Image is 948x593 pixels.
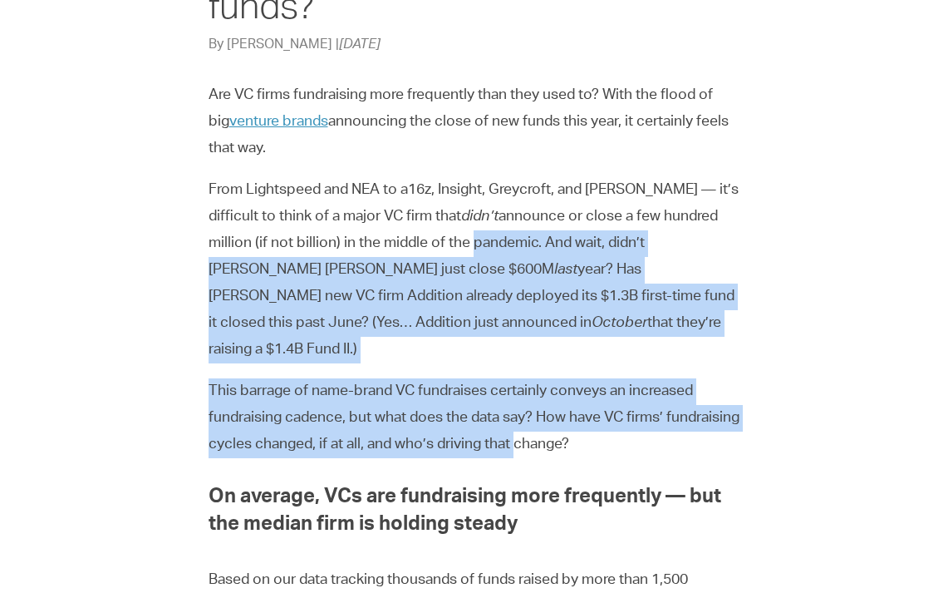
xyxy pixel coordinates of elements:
[461,210,499,225] em: didn’t
[554,263,577,278] em: last
[592,316,647,331] em: October
[209,82,740,162] p: Are VC firms fundraising more frequently than they used to? With the flood of big announcing the ...
[209,36,740,56] p: By [PERSON_NAME] |
[209,488,721,536] strong: On average, VCs are fundraising more frequently — but the median firm is holding steady
[209,177,740,363] p: From Lightspeed and NEA to a16z, Insight, Greycroft, and [PERSON_NAME] — it’s difficult to think ...
[339,39,381,52] span: [DATE]
[229,115,328,130] a: venture brands
[209,378,740,458] p: This barrage of name-brand VC fundraises certainly conveys an increased fundraising cadence, but ...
